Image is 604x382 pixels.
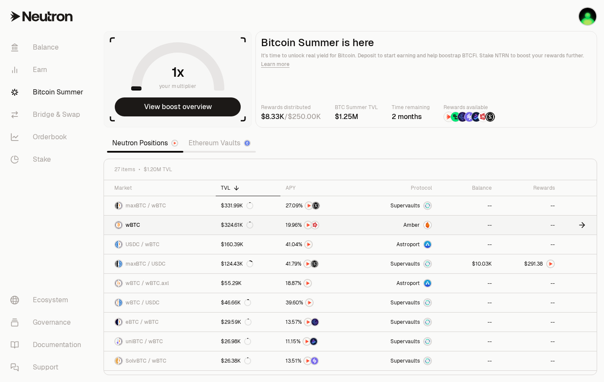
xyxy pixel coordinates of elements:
[286,357,353,365] button: NTRNSolv Points
[305,202,312,209] img: NTRN
[115,97,241,116] button: View boost overview
[3,126,93,148] a: Orderbook
[115,338,118,345] img: uniBTC Logo
[114,185,211,191] div: Market
[305,222,311,229] img: NTRN
[286,298,353,307] button: NTRN
[286,221,353,229] button: NTRNMars Fragments
[115,260,118,267] img: maxBTC Logo
[119,241,122,248] img: wBTC Logo
[312,202,319,209] img: Structured Points
[359,332,437,351] a: SupervaultsSupervaults
[221,280,242,287] div: $55.29K
[390,202,420,209] span: Supervaults
[396,241,420,248] span: Astroport
[472,112,481,122] img: Bedrock Diamonds
[390,299,420,306] span: Supervaults
[104,313,216,332] a: eBTC LogowBTC LogoeBTC / wBTC
[261,37,591,49] h2: Bitcoin Summer is here
[424,299,431,306] img: Supervaults
[424,357,431,364] img: Supervaults
[286,185,353,191] div: APY
[359,274,437,293] a: Astroport
[104,235,216,254] a: USDC LogowBTC LogoUSDC / wBTC
[364,185,432,191] div: Protocol
[286,260,353,268] button: NTRNStructured Points
[115,222,122,229] img: wBTC Logo
[280,216,358,235] a: NTRNMars Fragments
[104,351,216,370] a: SolvBTC LogowBTC LogoSolvBTC / wBTC
[104,216,216,235] a: wBTC LogowBTC
[261,103,321,112] p: Rewards distributed
[3,36,93,59] a: Balance
[115,357,118,364] img: SolvBTC Logo
[119,202,122,209] img: wBTC Logo
[126,222,140,229] span: wBTC
[115,299,118,306] img: wBTC Logo
[390,357,420,364] span: Supervaults
[451,112,460,122] img: Lombard Lux
[390,338,420,345] span: Supervaults
[304,357,311,364] img: NTRN
[437,293,497,312] a: --
[119,319,122,326] img: wBTC Logo
[119,357,122,364] img: wBTC Logo
[221,222,253,229] div: $324.61K
[280,313,358,332] a: NTRNEtherFi Points
[172,141,177,146] img: Neutron Logo
[437,313,497,332] a: --
[424,338,431,345] img: Supervaults
[126,241,160,248] span: USDC / wBTC
[359,235,437,254] a: Astroport
[579,8,596,25] img: KO
[115,280,118,287] img: wBTC Logo
[216,216,280,235] a: $324.61K
[221,319,252,326] div: $29.59K
[104,293,216,312] a: wBTC LogoUSDC LogowBTC / USDC
[3,289,93,311] a: Ecosystem
[216,196,280,215] a: $331.99K
[424,319,431,326] img: Supervaults
[424,260,431,267] img: Supervaults
[183,135,256,152] a: Ethereum Vaults
[221,338,251,345] div: $26.98K
[305,241,312,248] img: NTRN
[3,356,93,379] a: Support
[390,319,420,326] span: Supervaults
[359,313,437,332] a: SupervaultsSupervaults
[424,202,431,209] img: Supervaults
[437,351,497,370] a: --
[403,222,420,229] span: Amber
[280,196,358,215] a: NTRNStructured Points
[497,216,560,235] a: --
[126,319,159,326] span: eBTC / wBTC
[465,112,474,122] img: Solv Points
[485,112,495,122] img: Structured Points
[396,280,420,287] span: Astroport
[126,299,160,306] span: wBTC / USDC
[216,313,280,332] a: $29.59K
[286,279,353,288] button: NTRN
[280,351,358,370] a: NTRNSolv Points
[437,332,497,351] a: --
[119,299,122,306] img: USDC Logo
[444,112,453,122] img: NTRN
[107,135,183,152] a: Neutron Positions
[144,166,172,173] span: $1.20M TVL
[444,103,495,112] p: Rewards available
[3,103,93,126] a: Bridge & Swap
[114,166,135,173] span: 27 items
[286,318,353,326] button: NTRNEtherFi Points
[126,280,169,287] span: wBTC / wBTC.axl
[221,241,243,248] div: $160.39K
[502,185,555,191] div: Rewards
[115,319,118,326] img: eBTC Logo
[119,280,122,287] img: wBTC.axl Logo
[286,240,353,249] button: NTRN
[311,357,318,364] img: Solv Points
[311,222,318,229] img: Mars Fragments
[216,332,280,351] a: $26.98K
[304,260,311,267] img: NTRN
[497,196,560,215] a: --
[261,112,321,122] div: /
